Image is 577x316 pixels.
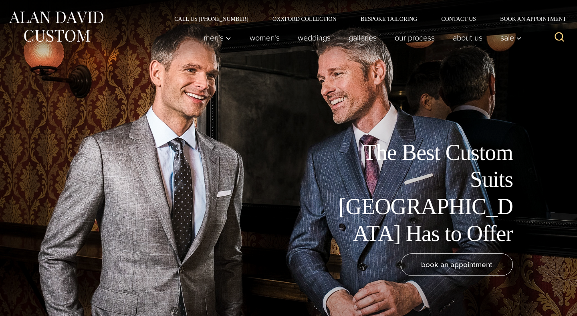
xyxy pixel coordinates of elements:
span: Sale [500,34,522,42]
h1: The Best Custom Suits [GEOGRAPHIC_DATA] Has to Offer [333,139,513,247]
nav: Secondary Navigation [162,16,569,22]
img: Alan David Custom [8,9,104,45]
a: Contact Us [429,16,488,22]
a: Galleries [339,30,385,46]
a: Book an Appointment [488,16,569,22]
a: Women’s [240,30,288,46]
a: Oxxford Collection [260,16,349,22]
a: Our Process [385,30,444,46]
a: Call Us [PHONE_NUMBER] [162,16,260,22]
a: About Us [444,30,491,46]
a: book an appointment [401,253,513,276]
button: View Search Form [550,28,569,47]
nav: Primary Navigation [194,30,526,46]
a: weddings [288,30,339,46]
a: Bespoke Tailoring [349,16,429,22]
span: Men’s [203,34,231,42]
span: book an appointment [421,259,492,270]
